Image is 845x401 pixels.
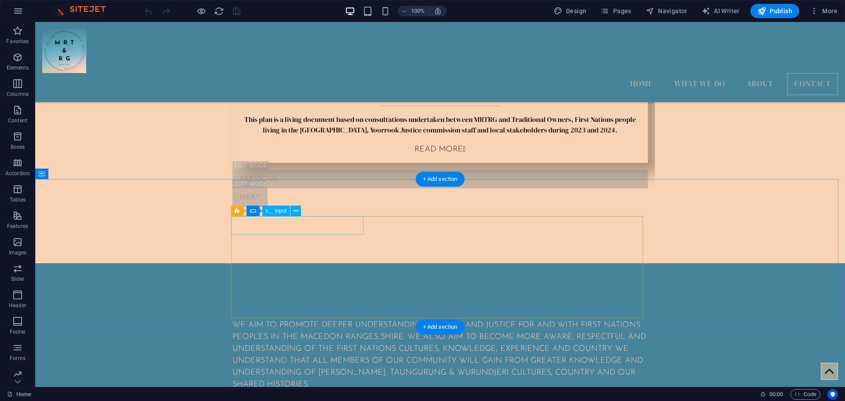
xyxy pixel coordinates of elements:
span: Publish [757,7,792,15]
button: More [806,4,841,18]
p: Elements [7,64,29,71]
p: Columns [7,91,29,98]
span: Navigator [646,7,687,15]
h6: Session time [760,389,783,400]
p: Favorites [6,38,29,45]
p: Boxes [11,143,25,151]
button: 100% [398,6,429,16]
p: Footer [10,328,26,335]
span: : [775,391,777,397]
button: Navigator [642,4,691,18]
span: Pages [600,7,631,15]
img: Editor Logo [51,6,117,16]
button: Usercentrics [827,389,838,400]
button: AI Writer [698,4,743,18]
p: Tables [10,196,26,203]
span: More [810,7,838,15]
span: Input [275,208,287,213]
a: Click to cancel selection. Double-click to open Pages [7,389,31,400]
p: Header [9,302,26,309]
span: Code [794,389,816,400]
p: Images [9,249,27,256]
i: On resize automatically adjust zoom level to fit chosen device. [434,7,442,15]
div: + Add section [416,320,465,335]
button: Design [550,4,590,18]
span: AI Writer [702,7,740,15]
p: Forms [10,355,26,362]
p: Content [8,117,27,124]
span: Design [554,7,587,15]
i: Reload page [214,6,224,16]
p: Slider [11,276,25,283]
button: Publish [750,4,799,18]
h6: 100% [411,6,425,16]
p: Features [7,223,28,230]
span: 00 00 [769,389,783,400]
p: Accordion [5,170,30,177]
div: + Add section [416,172,465,187]
button: Code [790,389,820,400]
button: reload [213,6,224,16]
button: Pages [597,4,635,18]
